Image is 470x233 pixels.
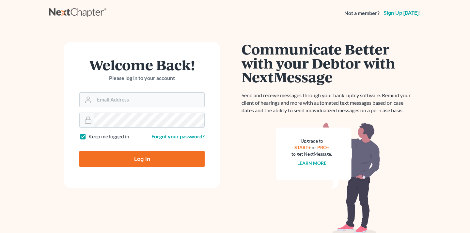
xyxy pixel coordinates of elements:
[294,145,311,150] a: START+
[297,160,326,166] a: Learn more
[242,92,415,114] p: Send and receive messages through your bankruptcy software. Remind your client of hearings and mo...
[94,93,204,107] input: Email Address
[382,10,421,16] a: Sign up [DATE]!
[242,42,415,84] h1: Communicate Better with your Debtor with NextMessage
[291,138,332,144] div: Upgrade to
[291,151,332,157] div: to get NextMessage.
[312,145,316,150] span: or
[79,74,205,82] p: Please log in to your account
[79,58,205,72] h1: Welcome Back!
[317,145,329,150] a: PRO+
[344,9,380,17] strong: Not a member?
[79,151,205,167] input: Log In
[88,133,129,140] label: Keep me logged in
[151,133,205,139] a: Forgot your password?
